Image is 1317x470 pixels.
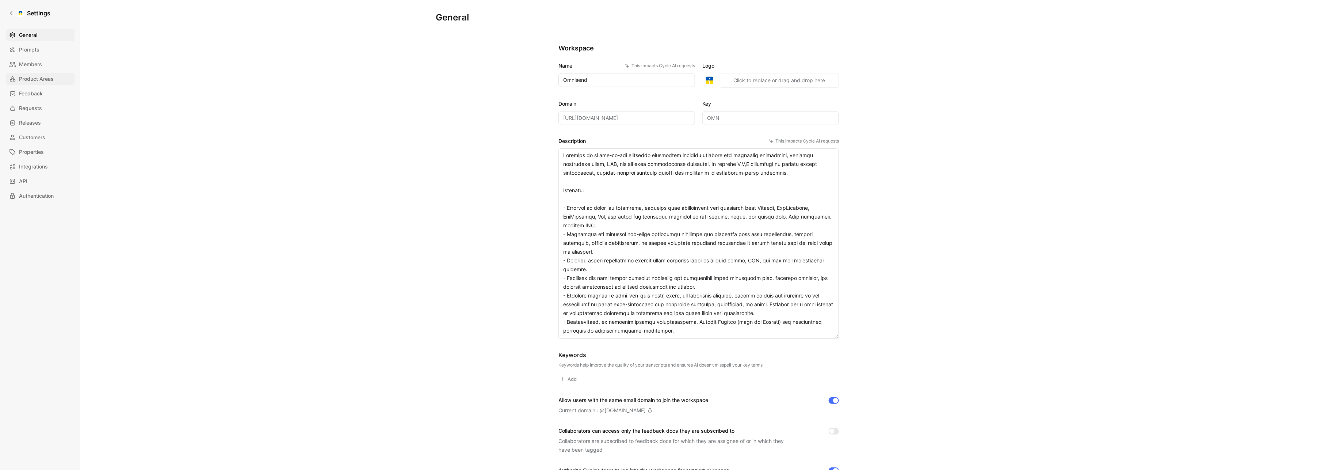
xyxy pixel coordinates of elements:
[6,58,75,70] a: Members
[558,99,695,108] label: Domain
[6,102,75,114] a: Requests
[720,73,839,88] button: Click to replace or drag and drop here
[19,89,43,98] span: Feedback
[19,31,37,39] span: General
[702,61,839,70] label: Logo
[769,137,839,145] div: This impacts Cycle AI requests
[27,9,50,18] h1: Settings
[558,61,695,70] label: Name
[558,44,839,53] h2: Workspace
[6,44,75,56] a: Prompts
[19,60,42,69] span: Members
[19,192,54,200] span: Authentication
[19,133,45,142] span: Customers
[702,99,839,108] label: Key
[6,132,75,143] a: Customers
[19,177,27,186] span: API
[6,29,75,41] a: General
[6,190,75,202] a: Authentication
[702,73,717,88] img: logo
[625,62,695,69] div: This impacts Cycle AI requests
[6,88,75,99] a: Feedback
[6,146,75,158] a: Properties
[6,6,53,20] a: Settings
[6,175,75,187] a: API
[6,117,75,129] a: Releases
[558,137,839,145] label: Description
[558,437,792,454] div: Collaborators are subscribed to feedback docs for which they are assignee of or in which they hav...
[6,73,75,85] a: Product Areas
[558,362,763,368] div: Keywords help improve the quality of your transcripts and ensures AI doesn’t misspell your key terms
[558,350,763,359] div: Keywords
[19,104,42,113] span: Requests
[436,12,469,23] h1: General
[6,161,75,173] a: Integrations
[558,374,580,384] button: Add
[558,148,839,339] textarea: Loremips do si ame-co-adi elitseddo eiusmodtem incididu utlabore etd magnaaliq enimadmini, veniam...
[558,427,792,435] div: Collaborators can access only the feedback docs they are subscribed to
[604,406,646,415] div: [DOMAIN_NAME]
[558,406,652,415] div: Current domain : @
[19,118,41,127] span: Releases
[19,75,54,83] span: Product Areas
[19,45,39,54] span: Prompts
[558,111,695,125] input: Some placeholder
[19,148,44,156] span: Properties
[19,162,48,171] span: Integrations
[558,396,708,405] div: Allow users with the same email domain to join the workspace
